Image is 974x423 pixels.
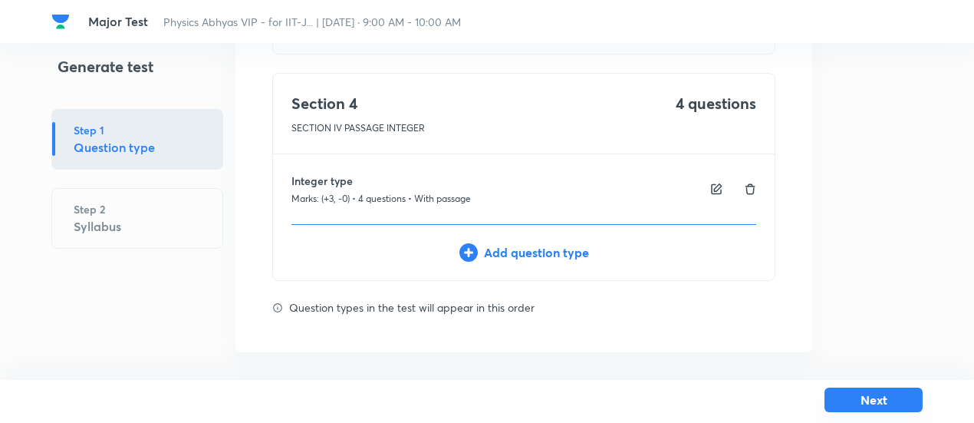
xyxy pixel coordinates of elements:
[273,243,775,262] div: Add question type
[291,92,425,115] h4: Section 4
[291,121,425,135] p: SECTION IV PASSAGE INTEGER
[74,138,155,157] h5: Question type
[74,217,121,236] h5: Syllabus
[74,122,155,138] h6: Step 1
[51,55,223,91] h4: Generate test
[289,299,535,316] p: Question types in the test will appear in this order
[744,183,756,196] img: delete
[51,12,70,31] img: Company Logo
[74,201,121,217] h6: Step 2
[676,92,756,115] h4: 4 questions
[291,173,471,189] h6: Integer type
[824,388,923,412] button: Next
[291,192,471,206] p: Marks: (+3, -0) • 4 questions • With passage
[88,13,148,29] span: Major Test
[710,183,722,196] img: edit
[51,12,76,31] a: Company Logo
[163,15,461,29] span: Physics Abhyas VIP - for IIT-J... | [DATE] · 9:00 AM - 10:00 AM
